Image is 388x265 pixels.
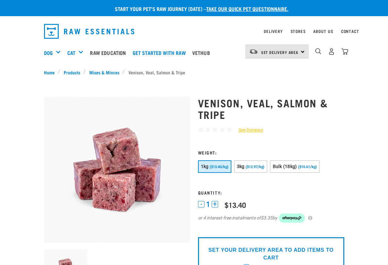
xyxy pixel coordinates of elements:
[60,69,83,76] a: Products
[212,126,218,133] span: ☆
[206,201,210,208] span: 1
[44,24,135,39] img: Raw Essentials Logo
[203,246,339,262] p: SET YOUR DELIVERY AREA TO ADD ITEMS TO CART
[39,21,349,41] nav: dropdown navigation
[270,160,320,173] button: Bulk (18kg) ($10.61/kg)
[44,69,58,76] a: Home
[232,127,263,133] a: See Reviews
[131,40,191,66] a: Get started with Raw
[206,7,288,10] a: take our quick pet questionnaire.
[246,165,264,169] span: ($12.97/kg)
[191,40,215,66] a: Vethub
[261,215,272,221] span: $3.35
[237,164,245,169] span: 3kg
[279,214,305,223] img: Afterpay
[291,30,306,32] a: Stores
[225,201,246,209] div: $13.40
[198,201,205,207] button: -
[44,49,53,57] a: Dog
[198,150,344,155] h3: Weight:
[88,40,131,66] a: Raw Education
[341,30,359,32] a: Contact
[212,201,218,207] button: +
[210,165,228,169] span: ($13.40/kg)
[205,126,211,133] span: ☆
[298,165,317,169] span: ($10.61/kg)
[249,49,258,55] img: van-moving.png
[198,214,344,223] div: or 4 interest-free instalments of by
[328,48,335,55] img: user.png
[264,30,283,32] a: Delivery
[234,160,267,173] button: 3kg ($12.97/kg)
[315,48,321,54] img: home-icon-1@2x.png
[219,126,225,133] span: ☆
[198,160,231,173] button: 1kg ($13.40/kg)
[341,48,348,55] img: home-icon@2x.png
[273,164,297,169] span: Bulk (18kg)
[201,164,209,169] span: 1kg
[198,126,204,133] span: ☆
[198,97,344,120] h1: Venison, Veal, Salmon & Tripe
[67,49,75,57] a: Cat
[198,190,344,195] h3: Quantity:
[313,30,333,32] a: About Us
[44,69,344,76] nav: breadcrumbs
[261,51,299,53] span: Set Delivery Area
[44,97,190,243] img: Venison Veal Salmon Tripe 1621
[227,126,232,133] span: ☆
[86,69,123,76] a: Mixes & Minces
